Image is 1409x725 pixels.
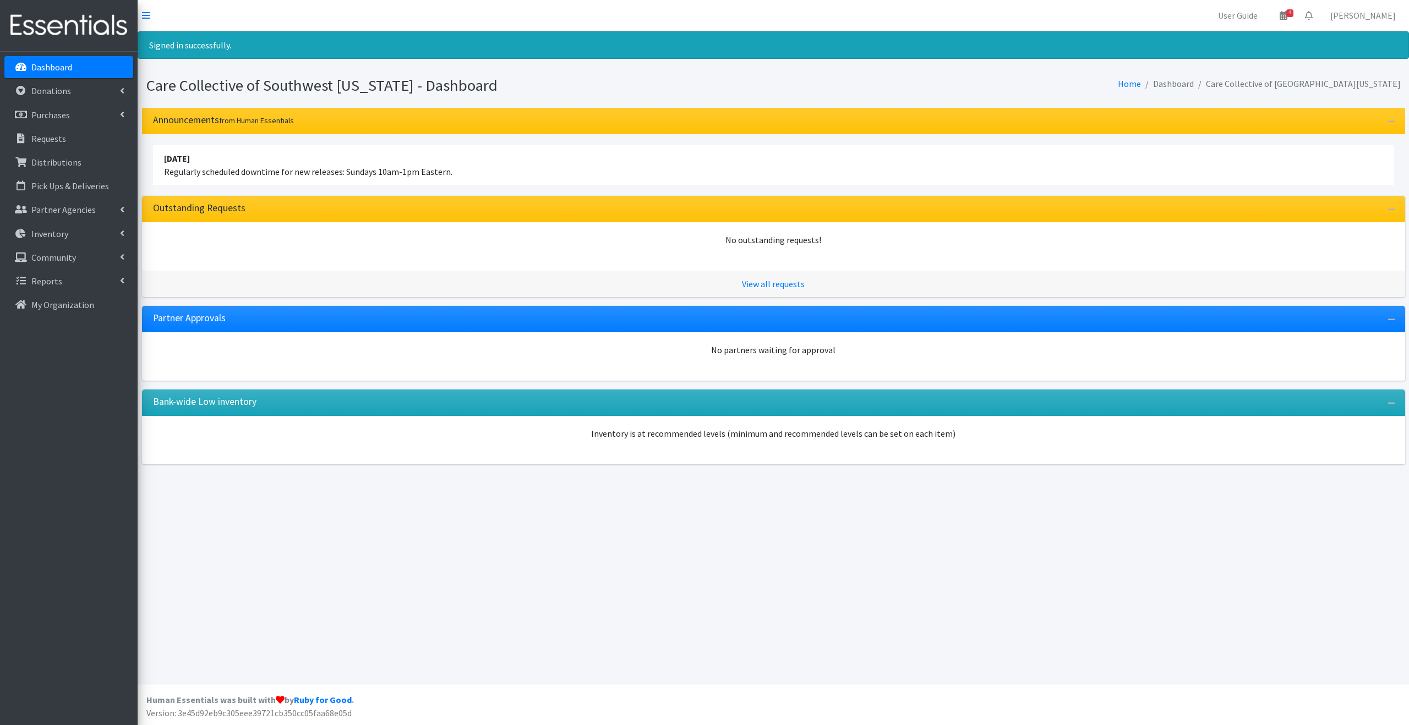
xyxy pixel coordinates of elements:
[1209,4,1266,26] a: User Guide
[4,270,133,292] a: Reports
[153,202,245,214] h3: Outstanding Requests
[4,175,133,197] a: Pick Ups & Deliveries
[153,312,226,324] h3: Partner Approvals
[1194,76,1401,92] li: Care Collective of [GEOGRAPHIC_DATA][US_STATE]
[1141,76,1194,92] li: Dashboard
[146,76,769,95] h1: Care Collective of Southwest [US_STATE] - Dashboard
[4,246,133,268] a: Community
[153,396,256,408] h3: Bank-wide Low inventory
[1321,4,1405,26] a: [PERSON_NAME]
[742,278,805,289] a: View all requests
[4,7,133,44] img: HumanEssentials
[4,104,133,126] a: Purchases
[146,694,354,705] strong: Human Essentials was built with by .
[4,294,133,316] a: My Organization
[153,233,1394,246] div: No outstanding requests!
[294,694,352,705] a: Ruby for Good
[219,116,294,125] small: from Human Essentials
[31,228,68,239] p: Inventory
[31,299,94,310] p: My Organization
[31,157,81,168] p: Distributions
[153,145,1394,185] li: Regularly scheduled downtime for new releases: Sundays 10am-1pm Eastern.
[164,153,190,164] strong: [DATE]
[31,252,76,263] p: Community
[4,80,133,102] a: Donations
[153,343,1394,356] div: No partners waiting for approval
[4,223,133,245] a: Inventory
[4,56,133,78] a: Dashboard
[1286,9,1293,17] span: 4
[31,109,70,120] p: Purchases
[31,133,66,144] p: Requests
[4,151,133,173] a: Distributions
[138,31,1409,59] div: Signed in successfully.
[146,707,352,718] span: Version: 3e45d92eb9c305eee39721cb350cc05faa68e05d
[4,128,133,150] a: Requests
[1271,4,1296,26] a: 4
[31,180,109,191] p: Pick Ups & Deliveries
[153,427,1394,440] p: Inventory is at recommended levels (minimum and recommended levels can be set on each item)
[153,114,294,126] h3: Announcements
[31,62,72,73] p: Dashboard
[31,85,71,96] p: Donations
[31,276,62,287] p: Reports
[1118,78,1141,89] a: Home
[31,204,96,215] p: Partner Agencies
[4,199,133,221] a: Partner Agencies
